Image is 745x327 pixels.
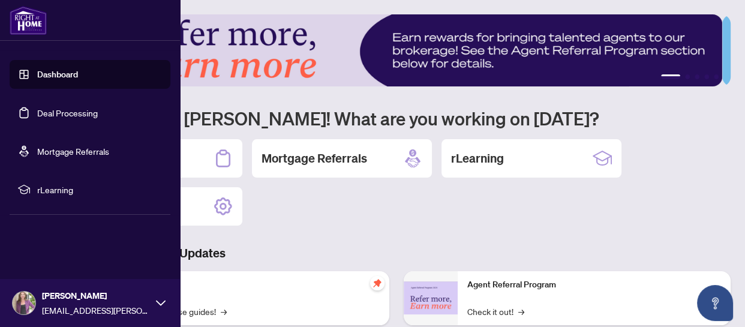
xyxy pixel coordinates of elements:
h2: rLearning [451,150,504,167]
span: rLearning [37,183,162,196]
h2: Mortgage Referrals [262,150,367,167]
img: logo [10,6,47,35]
span: pushpin [370,276,384,290]
span: [PERSON_NAME] [42,289,150,302]
a: Dashboard [37,69,78,80]
button: Open asap [697,285,733,321]
button: 3 [695,74,699,79]
p: Agent Referral Program [467,278,721,292]
img: Slide 0 [62,14,722,86]
a: Deal Processing [37,107,98,118]
button: 1 [661,74,680,79]
a: Check it out!→ [467,305,524,318]
span: → [221,305,227,318]
img: Agent Referral Program [404,281,458,314]
button: 4 [704,74,709,79]
p: Self-Help [126,278,380,292]
h1: Welcome back [PERSON_NAME]! What are you working on [DATE]? [62,107,731,130]
button: 5 [714,74,719,79]
a: Mortgage Referrals [37,146,109,157]
img: Profile Icon [13,292,35,314]
button: 2 [685,74,690,79]
span: [EMAIL_ADDRESS][PERSON_NAME][DOMAIN_NAME] [42,304,150,317]
h3: Brokerage & Industry Updates [62,245,731,262]
span: → [518,305,524,318]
